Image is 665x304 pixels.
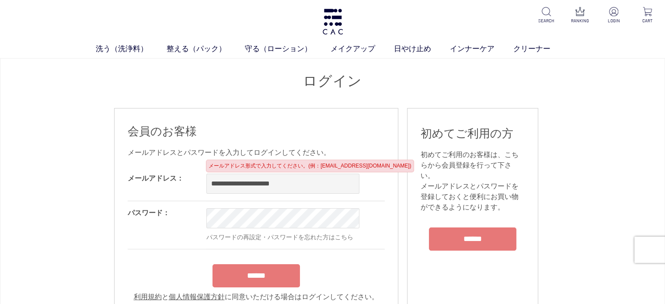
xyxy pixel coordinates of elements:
p: SEARCH [536,17,557,24]
a: パスワードの再設定・パスワードを忘れた方はこちら [206,234,353,241]
a: クリーナー [513,43,569,55]
a: 守る（ローション） [245,43,331,55]
span: 会員のお客様 [128,125,197,138]
span: 初めてご利用の方 [421,127,513,140]
label: メールアドレス： [128,175,184,182]
a: SEARCH [536,7,557,24]
p: LOGIN [603,17,624,24]
a: 個人情報保護方針 [169,293,225,301]
a: 日やけ止め [394,43,450,55]
a: RANKING [569,7,591,24]
h1: ログイン [114,72,551,91]
a: 整える（パック） [167,43,245,55]
div: メールアドレスとパスワードを入力してログインしてください。 [128,147,385,158]
a: CART [637,7,658,24]
label: パスワード： [128,209,170,217]
a: メイクアップ [331,43,394,55]
div: 初めてご利用のお客様は、こちらから会員登録を行って下さい。 メールアドレスとパスワードを登録しておくと便利にお買い物ができるようになります。 [421,150,525,213]
p: CART [637,17,658,24]
div: と に同意いただける場合はログインしてください。 [128,292,385,302]
div: メールアドレス形式で入力してください。(例：[EMAIL_ADDRESS][DOMAIN_NAME]) [206,160,414,172]
a: 利用規約 [134,293,162,301]
a: LOGIN [603,7,624,24]
a: 洗う（洗浄料） [96,43,167,55]
img: logo [321,9,344,35]
a: インナーケア [450,43,513,55]
p: RANKING [569,17,591,24]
